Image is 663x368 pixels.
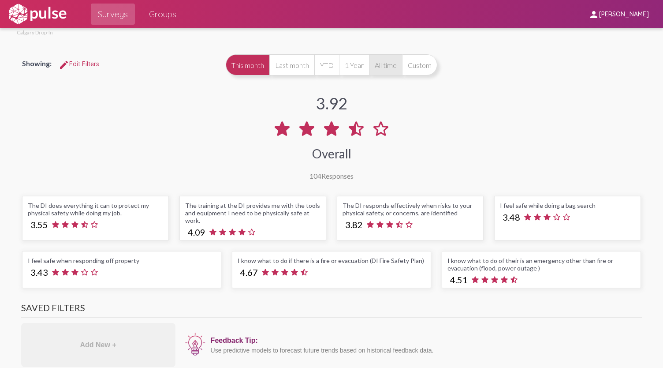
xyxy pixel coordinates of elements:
div: I know what to do of their is an emergency other than fire or evacuation (flood, power outage ) [447,257,635,272]
img: icon12.png [184,332,206,357]
div: I feel safe while doing a bag search [500,202,635,209]
div: I feel safe when responding off property [28,257,216,264]
span: Edit Filters [59,60,99,68]
div: Feedback Tip: [211,337,638,345]
h3: Saved Filters [21,302,642,318]
div: The DI does everything it can to protect my physical safety while doing my job. [28,202,163,217]
span: [PERSON_NAME] [599,11,649,19]
button: [PERSON_NAME] [581,6,656,22]
button: This month [226,54,269,75]
a: Surveys [91,4,135,25]
a: Groups [142,4,183,25]
button: All time [369,54,402,75]
span: Surveys [98,6,128,22]
button: 1 Year [339,54,369,75]
span: Groups [149,6,176,22]
button: Custom [402,54,437,75]
span: 3.82 [345,219,363,230]
div: The training at the DI provides me with the tools and equipment I need to be physically safe at w... [185,202,320,224]
div: Responses [309,172,354,180]
span: 3.48 [503,212,520,222]
div: I know what to do if there is a fire or evacuation (DI Fire Safety Plan) [238,257,425,264]
span: Calgary Drop-In [17,29,53,36]
span: 3.43 [30,267,48,278]
div: Use predictive models to forecast future trends based on historical feedback data. [211,347,638,354]
span: Showing: [22,59,52,68]
mat-icon: Edit Filters [59,60,69,70]
span: 4.67 [240,267,258,278]
div: Overall [312,146,351,161]
div: Add New + [21,323,175,367]
span: 4.09 [188,227,205,237]
img: white-logo.svg [7,3,68,25]
button: Last month [269,54,314,75]
span: 4.51 [450,274,468,285]
div: The DI responds effectively when risks to your physical safety, or concerns, are identified [343,202,478,217]
div: 3.92 [316,94,347,113]
span: 104 [309,172,321,180]
span: 3.55 [30,219,48,230]
button: YTD [314,54,339,75]
mat-icon: person [589,9,599,20]
button: Edit FiltersEdit Filters [52,56,106,72]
